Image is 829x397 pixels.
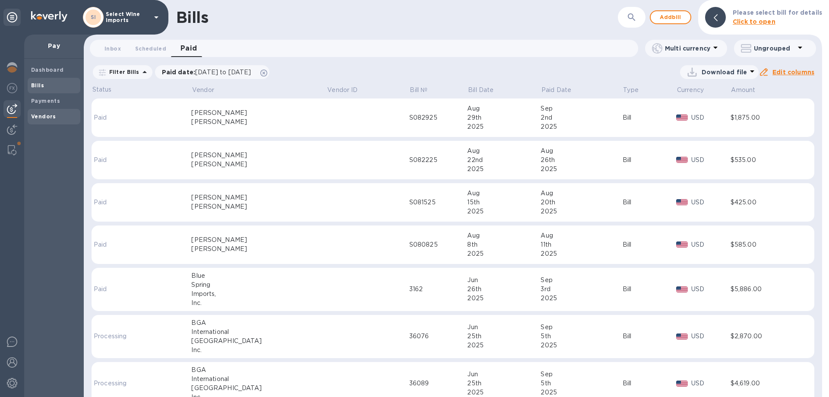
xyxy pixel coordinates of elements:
div: 8th [467,240,541,249]
div: 5th [541,332,622,341]
p: Paid date : [162,68,256,76]
div: 11th [541,240,622,249]
b: Dashboard [31,67,64,73]
div: 2025 [467,122,541,131]
div: Aug [541,189,622,198]
b: Please select bill for details [733,9,822,16]
div: 2025 [541,165,622,174]
span: Bill Date [468,86,505,95]
div: 26th [541,156,622,165]
div: 2025 [541,294,622,303]
div: Jun [467,276,541,285]
div: Bill [623,113,677,122]
img: USD [676,241,688,248]
div: 5th [541,379,622,388]
div: [PERSON_NAME] [191,151,326,160]
div: International [191,375,326,384]
p: Filter Bills [106,68,139,76]
div: [PERSON_NAME] [191,202,326,211]
p: USD [691,332,731,341]
span: Scheduled [135,44,166,53]
p: USD [691,240,731,249]
div: 2025 [541,388,622,397]
span: Amount [731,86,766,95]
div: Bill [623,332,677,341]
div: Bill [623,285,677,294]
p: Paid [94,285,161,294]
b: SI [91,14,96,20]
p: USD [691,113,731,122]
p: Ungrouped [754,44,795,53]
div: 2025 [541,341,622,350]
div: Aug [541,231,622,240]
span: Type [623,86,650,95]
div: 25th [467,332,541,341]
div: 36076 [409,332,468,341]
div: 2025 [467,165,541,174]
div: $2,870.00 [731,332,801,341]
div: 29th [467,113,541,122]
img: USD [676,333,688,340]
div: 25th [467,379,541,388]
span: Inbox [104,44,121,53]
div: 2025 [467,341,541,350]
p: Download file [702,68,747,76]
img: Logo [31,11,67,22]
p: Amount [731,86,755,95]
div: $4,619.00 [731,379,801,388]
div: Unpin categories [3,9,21,26]
div: Aug [467,104,541,113]
p: Currency [677,86,704,95]
p: Bill № [410,86,427,95]
u: Edit columns [772,69,814,76]
div: [PERSON_NAME] [191,108,326,118]
div: 2025 [541,122,622,131]
button: Addbill [650,10,691,24]
div: Sep [541,323,622,332]
b: Payments [31,98,60,104]
div: $1,875.00 [731,113,801,122]
div: Bill [623,240,677,249]
div: Bill [623,379,677,388]
div: [GEOGRAPHIC_DATA] [191,384,326,393]
div: BGA [191,318,326,327]
div: [PERSON_NAME] [191,235,326,245]
div: Imports, [191,289,326,299]
p: Paid Date [541,86,571,95]
img: USD [676,199,688,205]
div: 20th [541,198,622,207]
p: Select Wine Imports [106,11,149,23]
div: Spring [191,280,326,289]
div: Aug [467,231,541,240]
h1: Bills [176,8,208,26]
div: Jun [467,323,541,332]
span: Paid [180,42,197,54]
div: BGA [191,365,326,375]
div: 2025 [541,249,622,258]
div: $425.00 [731,198,801,207]
div: S080825 [409,240,468,249]
div: 2nd [541,113,622,122]
div: Bill [623,198,677,207]
div: 26th [467,285,541,294]
p: USD [691,198,731,207]
div: Inc. [191,346,326,355]
div: Aug [467,189,541,198]
b: Bills [31,82,44,89]
img: USD [676,381,688,387]
div: Sep [541,370,622,379]
div: Inc. [191,299,326,308]
span: Paid Date [541,86,582,95]
div: 3162 [409,285,468,294]
p: Bill Date [468,86,494,95]
p: USD [691,379,731,388]
div: [PERSON_NAME] [191,118,326,127]
p: USD [691,156,731,165]
img: Foreign exchange [7,83,17,93]
div: 2025 [467,249,541,258]
p: Multi currency [665,44,710,53]
div: Bill [623,156,677,165]
p: Status [92,85,162,94]
p: Vendor [192,86,214,95]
